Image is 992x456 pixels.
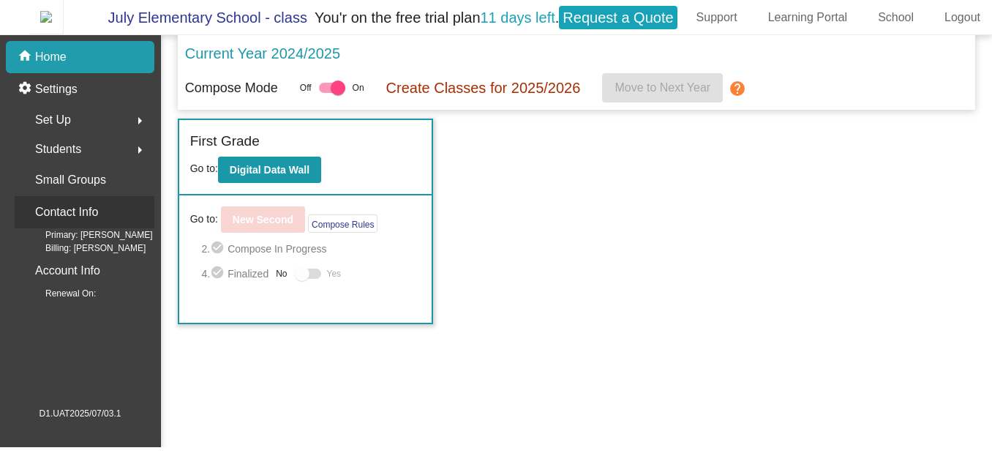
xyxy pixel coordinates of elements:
[35,48,67,66] p: Home
[201,240,420,258] span: 2. Compose In Progress
[18,81,35,98] mat-icon: settings
[210,240,228,258] mat-icon: check_circle
[756,6,860,29] a: Learning Portal
[35,81,78,98] p: Settings
[481,10,555,26] span: 11 days left
[131,112,149,130] mat-icon: arrow_right
[685,6,749,29] a: Support
[300,81,312,94] span: Off
[353,81,364,94] span: On
[602,73,723,102] button: Move to Next Year
[35,202,98,223] p: Contact Info
[190,131,260,152] label: First Grade
[210,265,228,283] mat-icon: check_circle
[866,6,925,29] a: School
[35,110,71,130] span: Set Up
[230,164,309,176] b: Digital Data Wall
[307,2,685,33] span: You'r on the free trial plan .
[185,78,278,98] p: Compose Mode
[933,6,992,29] a: Logout
[35,170,106,190] p: Small Groups
[233,214,293,225] b: New Second
[221,206,305,233] button: New Second
[386,77,581,99] p: Create Classes for 2025/2026
[35,139,81,160] span: Students
[308,214,377,233] button: Compose Rules
[729,80,746,97] mat-icon: help
[190,162,218,174] span: Go to:
[131,141,149,159] mat-icon: arrow_right
[190,212,218,227] span: Go to:
[201,265,268,283] span: 4. Finalized
[218,157,321,183] button: Digital Data Wall
[327,265,342,283] span: Yes
[559,6,677,29] a: Request a Quote
[22,242,146,255] span: Billing: [PERSON_NAME]
[35,261,100,281] p: Account Info
[94,6,307,29] span: July Elementary School - class
[18,48,35,66] mat-icon: home
[276,267,287,280] span: No
[615,81,710,94] span: Move to Next Year
[22,228,153,242] span: Primary: [PERSON_NAME]
[185,42,340,64] p: Current Year 2024/2025
[22,287,96,300] span: Renewal On:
